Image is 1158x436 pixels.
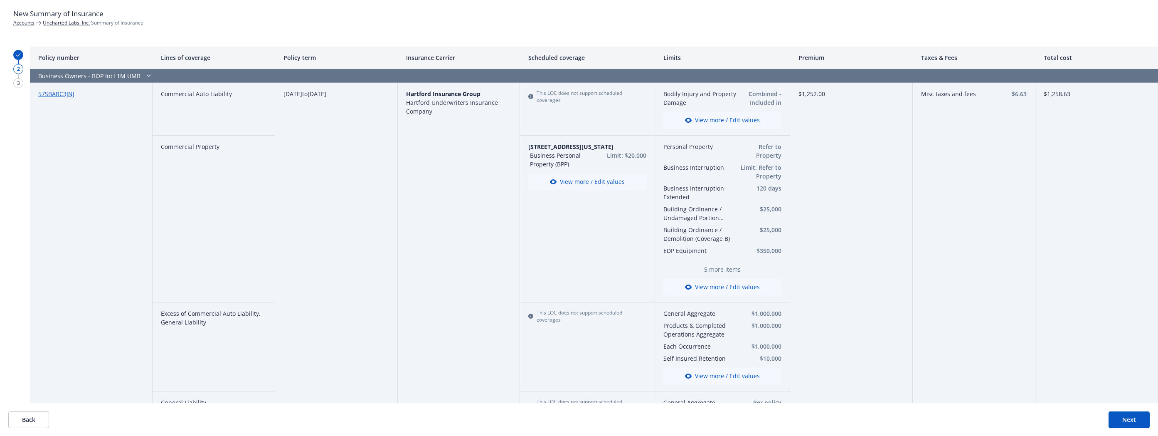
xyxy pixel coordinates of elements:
button: EDP Equipment [663,246,737,255]
button: Business Interruption [663,163,737,172]
button: Per policy $4,000,000 [740,398,782,416]
a: Accounts [13,19,34,26]
button: Self Insured Retention [663,354,747,363]
button: Building Ordinance / Undamaged Portion (Coverage A) [663,205,737,222]
div: Total cost [1035,47,1158,69]
button: $25,000 [740,205,782,213]
div: This LOC does not support scheduled coverages [528,398,646,412]
button: View more / Edit values [663,368,781,384]
button: Resize column [783,47,790,69]
div: Taxes & Fees [913,47,1035,69]
button: Resize column [146,47,153,69]
button: 120 days [740,184,782,193]
div: Scheduled coverage [520,47,655,69]
h1: New Summary of Insurance [13,8,1145,19]
div: Limits [655,47,790,69]
button: Resize column [269,47,275,69]
div: Lines of coverage [153,47,275,69]
span: [DATE] [308,90,326,98]
button: Resize column [1151,47,1158,69]
button: Personal Property [663,142,737,151]
div: Excess of Commercial Auto Liability, General Liability [153,302,275,391]
div: 3 [13,78,23,88]
button: Resize column [906,47,913,69]
button: View more / Edit values [528,173,646,190]
button: Resize column [648,47,655,69]
span: Hartford Insurance Group [406,90,480,98]
button: Resize column [391,47,398,69]
button: Business Interruption - Extended [663,184,737,201]
div: Commercial Auto Liability [153,83,275,136]
button: Each Occurrence [663,342,747,351]
button: Resize column [513,47,520,69]
div: Policy term [275,47,398,69]
div: 2 [13,64,23,74]
button: $1,000,000 [750,342,781,351]
button: $10,000 [750,354,781,363]
span: 5 more items [663,265,781,274]
span: Hartford Underwriters Insurance Company [406,99,498,115]
button: General Aggregate [663,398,737,407]
a: 57SBABC3JNJ [38,90,74,98]
button: Refer to Property Schedule [740,142,782,160]
button: Misc taxes and fees [921,89,989,98]
div: Business Owners - BOP Incl 1M UMB [30,69,790,83]
button: Next [1109,411,1150,428]
button: General Aggregate [663,309,747,318]
button: View more / Edit values [663,279,781,295]
button: $1,000,000 [750,309,781,318]
button: $1,000,000 [750,321,781,330]
button: Back [8,411,49,428]
button: $350,000 [740,246,782,255]
button: Bodily Injury and Property Damage [663,89,737,107]
button: Building Ordinance / Demolition (Coverage B) [663,225,737,243]
button: Limit: $20,000 [584,151,646,160]
button: Combined - Included in GL: Yes 8, 9 [740,89,782,107]
button: Business Personal Property (BPP) [530,151,581,168]
button: Resize column [1029,47,1035,69]
div: Insurance Carrier [398,47,520,69]
button: $25,000 [740,225,782,234]
div: This LOC does not support scheduled coverages [528,89,646,104]
button: Limit: Refer to Property Schedule [740,163,782,181]
button: Products & Completed Operations Aggregate [663,321,747,339]
button: $6.63 [993,89,1027,98]
div: This LOC does not support scheduled coverages [528,309,646,323]
button: [STREET_ADDRESS][US_STATE] [528,142,646,151]
a: Uncharted Labs, Inc. [43,19,90,26]
div: Commercial Property [153,136,275,302]
div: Premium [790,47,913,69]
span: [DATE] [283,90,302,98]
div: Policy number [30,47,153,69]
span: Summary of Insurance [43,19,143,26]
